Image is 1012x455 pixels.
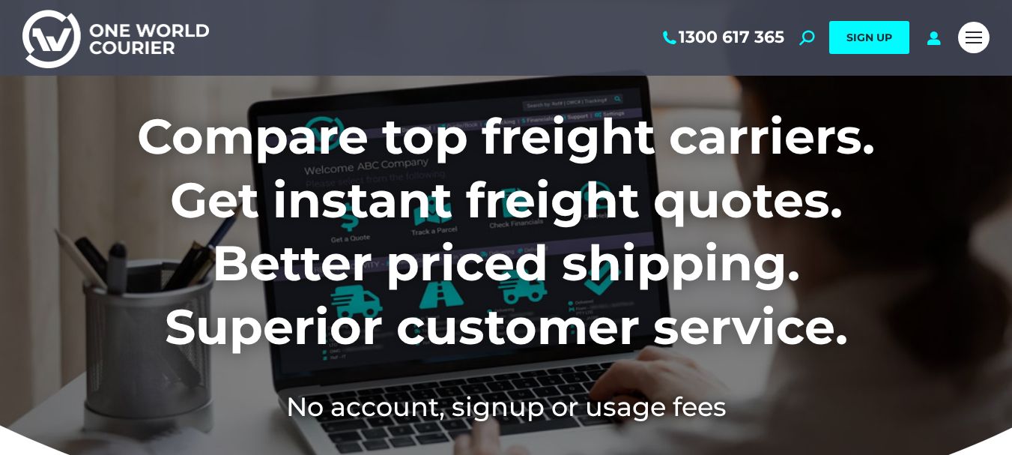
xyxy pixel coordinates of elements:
[829,21,909,54] a: SIGN UP
[38,105,974,358] h1: Compare top freight carriers. Get instant freight quotes. Better priced shipping. Superior custom...
[846,31,892,44] span: SIGN UP
[38,388,974,425] h2: No account, signup or usage fees
[958,22,990,53] a: Mobile menu icon
[660,28,784,47] a: 1300 617 365
[22,7,209,68] img: One World Courier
